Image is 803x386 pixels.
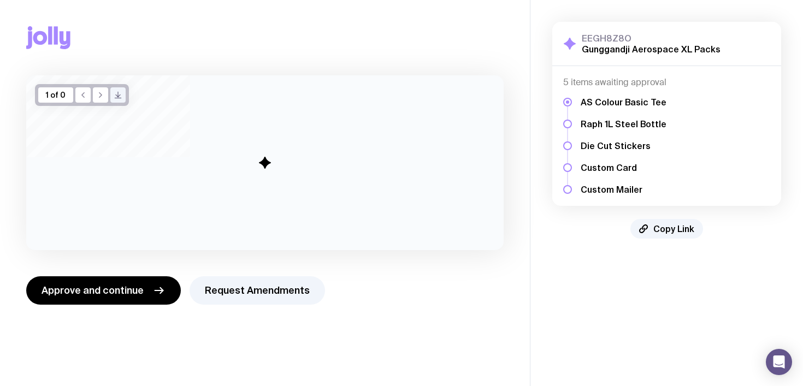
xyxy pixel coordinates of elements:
[38,87,73,103] div: 1 of 0
[115,92,121,98] g: /> />
[581,162,666,173] h5: Custom Card
[581,118,666,129] h5: Raph 1L Steel Bottle
[766,349,792,375] div: Open Intercom Messenger
[110,87,126,103] button: />/>
[582,44,721,55] h2: Gunggandji Aerospace XL Packs
[563,77,770,88] h4: 5 items awaiting approval
[581,140,666,151] h5: Die Cut Stickers
[26,276,181,305] button: Approve and continue
[190,276,325,305] button: Request Amendments
[581,184,666,195] h5: Custom Mailer
[42,284,144,297] span: Approve and continue
[653,223,694,234] span: Copy Link
[581,97,666,108] h5: AS Colour Basic Tee
[582,33,721,44] h3: EEGH8Z8O
[630,219,703,239] button: Copy Link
